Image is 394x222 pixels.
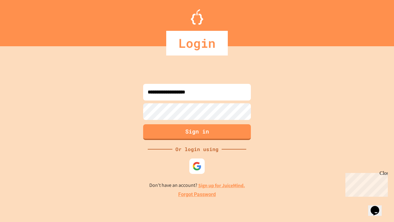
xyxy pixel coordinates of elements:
p: Don't have an account? [149,182,245,189]
img: Logo.svg [191,9,203,25]
div: Or login using [172,146,222,153]
button: Sign in [143,124,251,140]
iframe: chat widget [368,197,388,216]
a: Forgot Password [178,191,216,198]
div: Chat with us now!Close [2,2,42,39]
iframe: chat widget [343,171,388,197]
div: Login [166,31,228,55]
img: google-icon.svg [192,162,202,171]
a: Sign up for JuiceMind. [198,182,245,189]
